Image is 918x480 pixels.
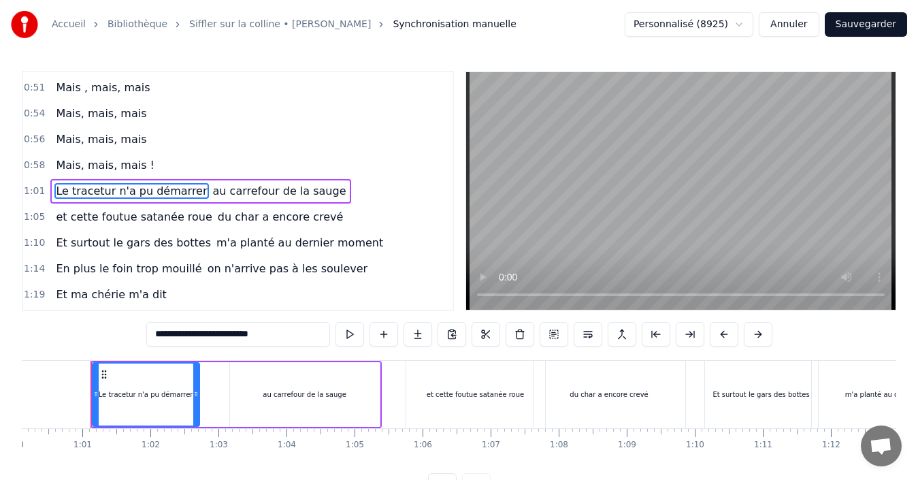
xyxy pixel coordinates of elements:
[712,389,809,400] div: Et surtout le gars des bottes
[216,209,345,225] span: du char a encore crevé
[5,440,24,451] div: 1:00
[99,389,193,400] div: Le tracetur n'a pu démarrer
[54,287,167,302] span: Et ma chérie m'a dit
[686,440,704,451] div: 1:10
[73,440,92,451] div: 1:01
[215,235,384,251] span: m'a planté au dernier moment
[142,440,160,451] div: 1:02
[52,18,86,31] a: Accueil
[570,389,648,400] div: du char a encore crevé
[24,236,45,250] span: 1:10
[414,440,432,451] div: 1:06
[24,288,45,302] span: 1:19
[54,157,156,173] span: Mais, mais, mais !
[52,18,517,31] nav: breadcrumb
[754,440,772,451] div: 1:11
[24,262,45,276] span: 1:14
[54,80,151,95] span: Mais , mais, mais
[759,12,819,37] button: Annuler
[825,12,907,37] button: Sauvegarder
[427,389,524,400] div: et cette foutue satanée roue
[24,210,45,224] span: 1:05
[550,440,568,451] div: 1:08
[393,18,517,31] span: Synchronisation manuelle
[206,261,370,276] span: on n'arrive pas à les soulever
[210,440,228,451] div: 1:03
[24,107,45,121] span: 0:54
[822,440,840,451] div: 1:12
[54,106,148,121] span: Mais, mais, mais
[24,133,45,146] span: 0:56
[189,18,371,31] a: Siffler sur la colline • [PERSON_NAME]
[861,426,902,466] div: Ouvrir le chat
[212,183,348,199] span: au carrefour de la sauge
[618,440,636,451] div: 1:09
[24,185,45,198] span: 1:01
[54,261,203,276] span: En plus le foin trop mouillé
[54,209,213,225] span: et cette foutue satanée roue
[24,159,45,172] span: 0:58
[482,440,500,451] div: 1:07
[108,18,167,31] a: Bibliothèque
[346,440,364,451] div: 1:05
[54,183,208,199] span: Le tracetur n'a pu démarrer
[11,11,38,38] img: youka
[278,440,296,451] div: 1:04
[54,131,148,147] span: Mais, mais, mais
[24,81,45,95] span: 0:51
[263,389,346,400] div: au carrefour de la sauge
[54,235,212,251] span: Et surtout le gars des bottes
